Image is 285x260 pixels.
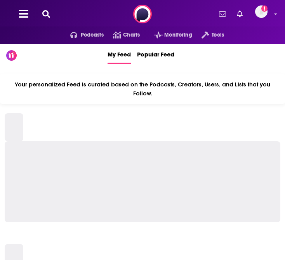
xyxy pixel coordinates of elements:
[212,30,224,40] span: Tools
[137,46,174,63] span: Popular Feed
[61,29,104,41] button: open menu
[123,30,140,40] span: Charts
[108,44,131,64] a: My Feed
[234,7,246,21] a: Show notifications dropdown
[255,5,268,18] span: Logged in as biancagorospe
[255,5,272,23] a: Logged in as biancagorospe
[192,29,224,41] button: open menu
[137,44,174,64] a: Popular Feed
[104,29,140,41] a: Charts
[255,5,268,18] img: User Profile
[81,30,104,40] span: Podcasts
[164,30,192,40] span: Monitoring
[216,7,229,21] a: Show notifications dropdown
[261,5,268,12] svg: Add a profile image
[133,5,152,23] img: Podchaser - Follow, Share and Rate Podcasts
[145,29,192,41] button: open menu
[108,46,131,63] span: My Feed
